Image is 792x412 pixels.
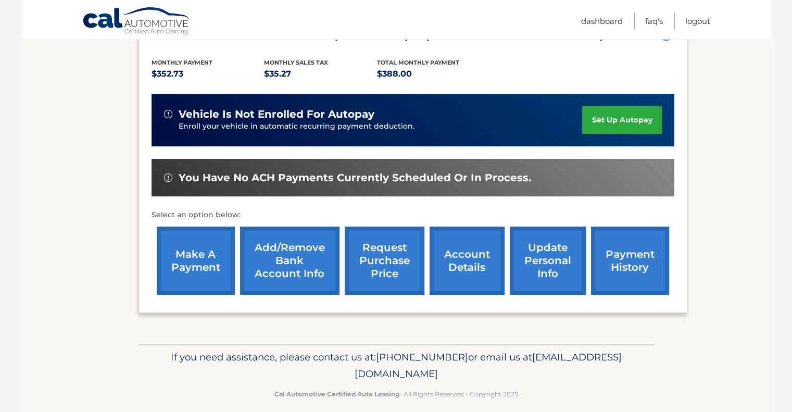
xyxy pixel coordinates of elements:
a: Dashboard [581,13,623,30]
p: $388.00 [377,67,490,81]
p: $352.73 [152,67,265,81]
p: $35.27 [264,67,377,81]
a: make a payment [157,227,235,295]
span: [PHONE_NUMBER] [376,351,468,363]
p: - All Rights Reserved - Copyright 2025 [145,389,647,399]
a: request purchase price [345,227,424,295]
strong: Cal Automotive Certified Auto Leasing [274,390,399,398]
a: account details [430,227,505,295]
span: vehicle is not enrolled for autopay [179,108,374,121]
span: Total Monthly Payment [377,59,459,66]
span: [EMAIL_ADDRESS][DOMAIN_NAME] [355,351,622,380]
a: Logout [685,13,710,30]
img: alert-white.svg [164,110,172,118]
a: payment history [591,227,669,295]
a: Cal Automotive [82,7,192,37]
img: alert-white.svg [164,173,172,182]
a: update personal info [510,227,586,295]
a: Add/Remove bank account info [240,227,340,295]
span: Monthly Payment [152,59,212,66]
a: set up autopay [582,106,661,134]
p: Select an option below: [152,209,674,221]
a: FAQ's [645,13,663,30]
p: If you need assistance, please contact us at: or email us at [145,349,647,382]
p: Enroll your vehicle in automatic recurring payment deduction. [179,121,583,132]
span: Monthly sales Tax [264,59,328,66]
span: You have no ACH payments currently scheduled or in process. [179,171,531,184]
